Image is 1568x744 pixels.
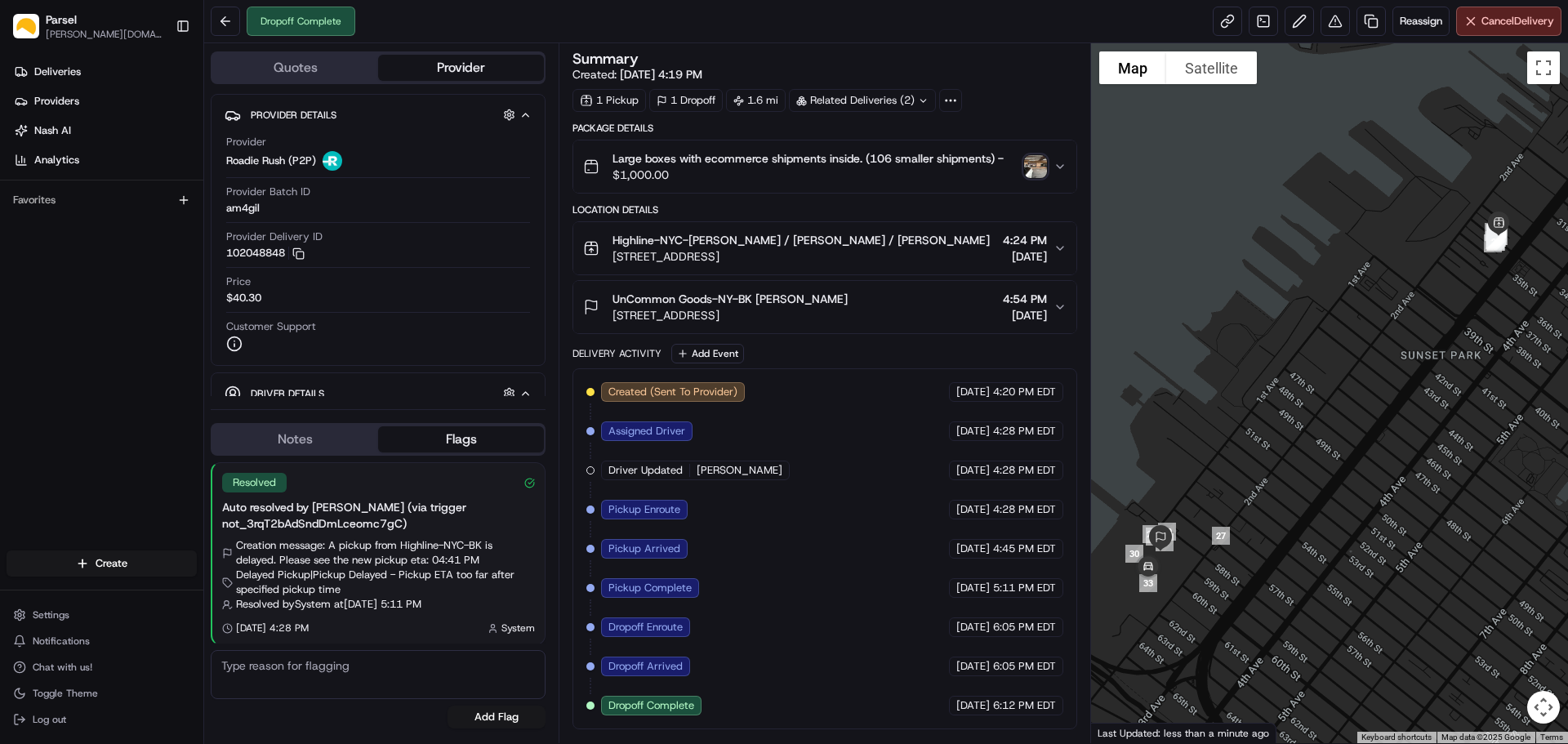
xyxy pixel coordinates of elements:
span: Nash AI [34,123,71,138]
button: Create [7,550,197,577]
div: Delivery Activity [572,347,661,360]
button: [PERSON_NAME][DOMAIN_NAME][EMAIL_ADDRESS][PERSON_NAME][DOMAIN_NAME] [46,28,163,41]
span: Deliveries [34,65,81,79]
button: Large boxes with ecommerce shipments inside. (106 smaller shipments) -$1,000.00photo_proof_of_del... [573,140,1076,193]
div: 24 [1477,228,1508,259]
span: at [DATE] 5:11 PM [334,597,421,612]
span: [DATE] [956,463,990,478]
span: Created (Sent To Provider) [608,385,737,399]
button: Parsel [46,11,77,28]
span: Created: [572,66,702,82]
span: Create [96,556,127,571]
button: Add Event [671,344,744,363]
span: [DATE] [956,620,990,635]
span: UnCommon Goods-NY-BK [PERSON_NAME] [612,291,848,307]
div: 27 [1205,520,1236,551]
span: [DATE] [956,581,990,595]
button: Notes [212,426,378,452]
button: Provider Details [225,101,532,128]
h3: Summary [572,51,639,66]
span: Map data ©2025 Google [1441,733,1530,742]
span: Pickup Complete [608,581,692,595]
div: Last Updated: less than a minute ago [1091,723,1276,743]
span: 6:12 PM EDT [993,698,1056,713]
span: Large boxes with ecommerce shipments inside. (106 smaller shipments) - [612,150,1004,167]
span: Dropoff Complete [608,698,694,713]
img: photo_proof_of_delivery image [1024,155,1047,178]
span: Chat with us! [33,661,92,674]
div: 29 [1151,516,1183,547]
div: 22 [1483,221,1514,252]
span: System [501,621,535,635]
span: Dropoff Enroute [608,620,683,635]
div: Resolved [222,473,287,492]
span: Assigned Driver [608,424,685,439]
span: Driver Details [251,387,324,400]
button: Map camera controls [1527,691,1560,724]
span: Creation message: A pickup from Highline-NYC-BK is delayed. Please see the new pickup eta: 04:41 PM [236,538,535,568]
div: Package Details [572,122,1076,135]
span: Driver Updated [608,463,683,478]
img: Google [1095,722,1149,743]
span: Cancel Delivery [1481,14,1554,29]
button: Quotes [212,55,378,81]
span: Reassign [1400,14,1442,29]
button: Highline-NYC-[PERSON_NAME] / [PERSON_NAME] / [PERSON_NAME][STREET_ADDRESS]4:24 PM[DATE] [573,222,1076,274]
button: Toggle fullscreen view [1527,51,1560,84]
span: Dropoff Arrived [608,659,683,674]
div: 18 [1478,216,1509,247]
span: [DATE] [956,698,990,713]
span: 4:24 PM [1003,232,1047,248]
span: [DATE] [956,385,990,399]
div: 1.6 mi [726,89,786,112]
img: roadie-logo-v2.jpg [323,151,342,171]
span: [STREET_ADDRESS] [612,248,990,265]
span: Highline-NYC-[PERSON_NAME] / [PERSON_NAME] / [PERSON_NAME] [612,232,990,248]
button: Chat with us! [7,656,197,679]
span: Customer Support [226,319,316,334]
span: Provider [226,135,266,149]
a: Analytics [7,147,203,173]
button: Driver Details [225,380,532,407]
button: 102048848 [226,246,305,261]
span: Provider Details [251,109,336,122]
button: Toggle Theme [7,682,197,705]
span: Pickup Enroute [608,502,680,517]
div: 32 [1139,521,1170,552]
span: Settings [33,608,69,621]
div: 1 Dropoff [649,89,723,112]
span: 5:11 PM EDT [993,581,1056,595]
button: ParselParsel[PERSON_NAME][DOMAIN_NAME][EMAIL_ADDRESS][PERSON_NAME][DOMAIN_NAME] [7,7,169,46]
img: Parsel [13,14,39,39]
span: [DATE] [956,424,990,439]
span: [STREET_ADDRESS] [612,307,848,323]
div: 26 [1481,226,1512,257]
div: 30 [1119,538,1150,569]
button: Add Flag [448,706,546,728]
span: 6:05 PM EDT [993,620,1056,635]
span: $1,000.00 [612,167,1004,183]
span: 6:05 PM EDT [993,659,1056,674]
div: 28 [1136,519,1167,550]
span: 4:54 PM [1003,291,1047,307]
button: Reassign [1392,7,1450,36]
button: UnCommon Goods-NY-BK [PERSON_NAME][STREET_ADDRESS]4:54 PM[DATE] [573,281,1076,333]
a: Terms (opens in new tab) [1540,733,1563,742]
button: Notifications [7,630,197,653]
span: Log out [33,713,66,726]
span: [DATE] 4:28 PM [236,621,309,635]
span: Pickup Arrived [608,541,680,556]
span: [DATE] [956,541,990,556]
span: [DATE] [956,502,990,517]
span: am4gil [226,201,260,216]
a: Open this area in Google Maps (opens a new window) [1095,722,1149,743]
span: Provider Delivery ID [226,229,323,244]
span: Provider Batch ID [226,185,310,199]
span: [DATE] [1003,248,1047,265]
a: Deliveries [7,59,203,85]
a: Nash AI [7,118,203,144]
span: 4:20 PM EDT [993,385,1056,399]
div: 25 [1480,226,1511,257]
div: 1 Pickup [572,89,646,112]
